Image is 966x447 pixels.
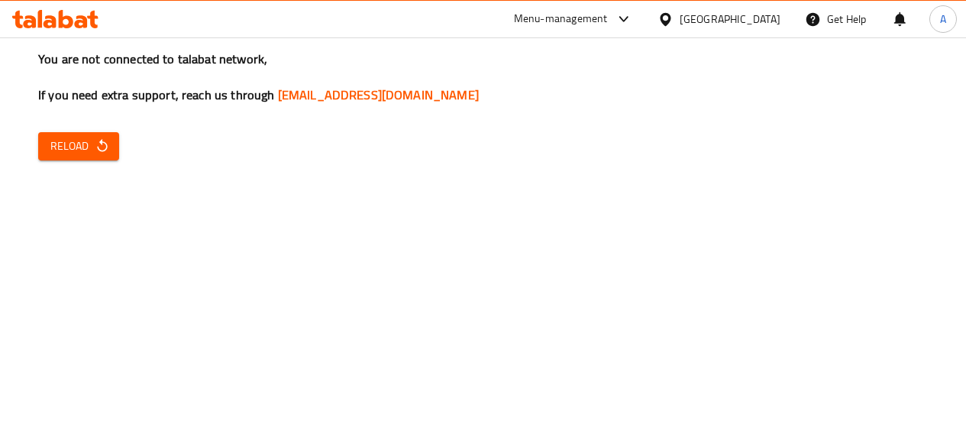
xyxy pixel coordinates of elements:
div: Menu-management [514,10,608,28]
a: [EMAIL_ADDRESS][DOMAIN_NAME] [278,83,479,106]
button: Reload [38,132,119,160]
span: A [940,11,946,28]
h3: You are not connected to talabat network, If you need extra support, reach us through [38,50,928,104]
span: Reload [50,137,107,156]
div: [GEOGRAPHIC_DATA] [680,11,780,28]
